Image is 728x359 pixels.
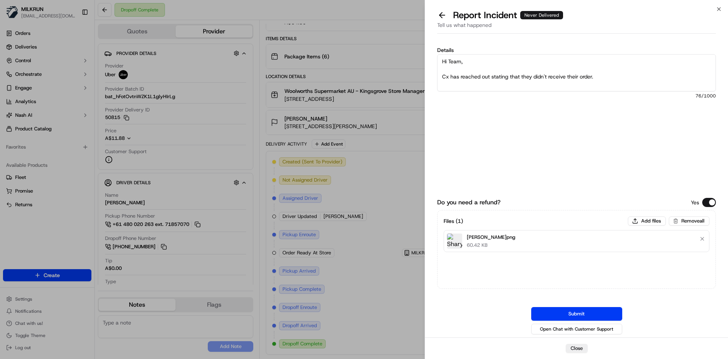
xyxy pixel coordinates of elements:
textarea: Hi Team, Cx has reached out stating that they didn't receive their order. [437,54,716,91]
button: Remove file [697,234,708,244]
button: Removeall [669,216,709,226]
button: Open Chat with Customer Support [531,324,622,334]
p: 60.42 KB [467,242,515,249]
div: Never Delivered [520,11,563,19]
label: Details [437,47,716,53]
button: Submit [531,307,622,321]
h3: Files ( 1 ) [444,217,463,225]
p: Yes [691,199,699,206]
div: Tell us what happened [437,21,716,34]
p: [PERSON_NAME]png [467,234,515,241]
button: Add files [628,216,666,226]
label: Do you need a refund? [437,198,500,207]
p: Report Incident [453,9,563,21]
img: Sharyn F.png [447,234,462,249]
span: 76 /1000 [437,93,716,99]
button: Close [566,344,588,353]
